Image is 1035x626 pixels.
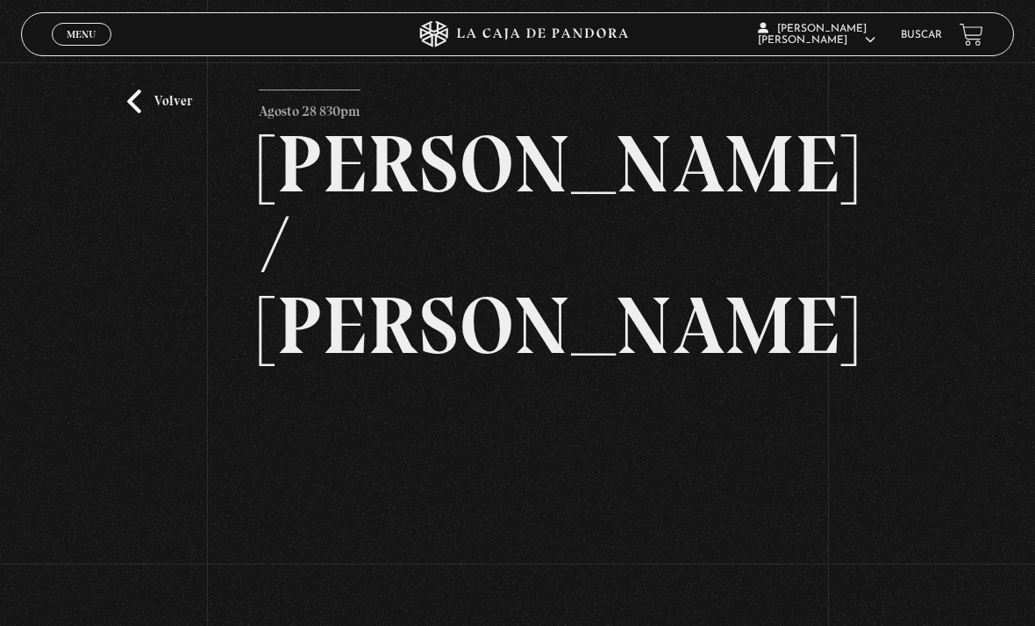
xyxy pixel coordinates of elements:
span: Menu [67,29,96,40]
a: Volver [127,90,192,113]
h2: [PERSON_NAME] / [PERSON_NAME] [259,124,775,366]
a: Buscar [901,30,942,40]
span: Cerrar [61,44,103,56]
a: View your shopping cart [960,23,983,47]
p: Agosto 28 830pm [259,90,360,125]
span: [PERSON_NAME] [PERSON_NAME] [758,24,875,46]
